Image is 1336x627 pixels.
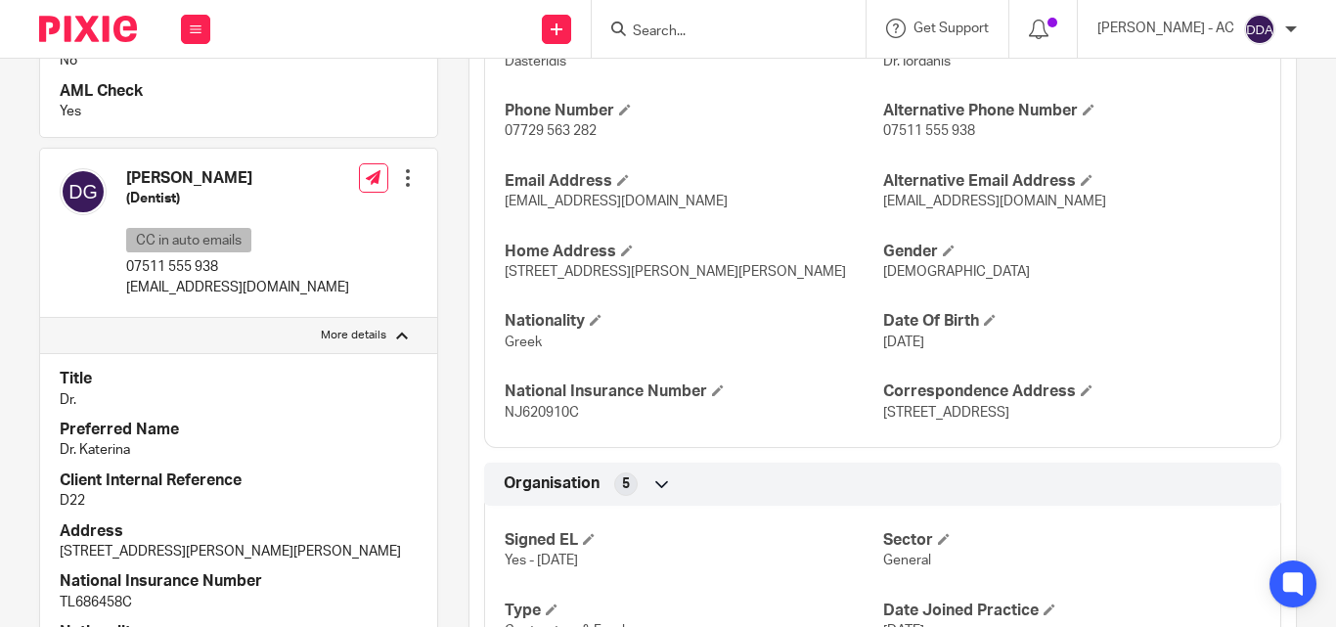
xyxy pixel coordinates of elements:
h4: Correspondence Address [883,381,1261,402]
h4: National Insurance Number [505,381,882,402]
span: [DEMOGRAPHIC_DATA] [883,265,1030,279]
h4: Email Address [505,171,882,192]
h4: Date Of Birth [883,311,1261,332]
img: Pixie [39,16,137,42]
p: [STREET_ADDRESS][PERSON_NAME][PERSON_NAME] [60,542,418,561]
h5: (Dentist) [126,189,349,208]
span: NJ620910C [505,406,579,420]
h4: Signed EL [505,530,882,551]
p: 07511 555 938 [126,257,349,277]
h4: Nationality [505,311,882,332]
h4: Sector [883,530,1261,551]
p: No [60,51,418,70]
span: General [883,554,931,567]
span: Yes - [DATE] [505,554,578,567]
h4: Date Joined Practice [883,601,1261,621]
p: Yes [60,102,418,121]
span: Dr. Iordanis [883,55,951,68]
h4: Gender [883,242,1261,262]
h4: Alternative Email Address [883,171,1261,192]
span: Organisation [504,473,600,494]
p: More details [321,328,386,343]
span: Dasteridis [505,55,566,68]
p: CC in auto emails [126,228,251,252]
span: [STREET_ADDRESS][PERSON_NAME][PERSON_NAME] [505,265,846,279]
span: [DATE] [883,336,924,349]
span: [EMAIL_ADDRESS][DOMAIN_NAME] [505,195,728,208]
span: [STREET_ADDRESS] [883,406,1009,420]
h4: [PERSON_NAME] [126,168,349,189]
span: Greek [505,336,542,349]
h4: Preferred Name [60,420,418,440]
p: D22 [60,491,418,511]
span: Get Support [913,22,989,35]
p: [PERSON_NAME] - AC [1097,19,1234,38]
p: Dr. [60,390,418,410]
h4: National Insurance Number [60,571,418,592]
h4: Title [60,369,418,389]
p: [EMAIL_ADDRESS][DOMAIN_NAME] [126,278,349,297]
img: svg%3E [60,168,107,215]
span: 07729 563 282 [505,124,597,138]
p: TL686458C [60,593,418,612]
h4: Home Address [505,242,882,262]
span: 5 [622,474,630,494]
h4: Alternative Phone Number [883,101,1261,121]
img: svg%3E [1244,14,1275,45]
h4: Address [60,521,418,542]
h4: Type [505,601,882,621]
h4: Phone Number [505,101,882,121]
h4: Client Internal Reference [60,470,418,491]
span: [EMAIL_ADDRESS][DOMAIN_NAME] [883,195,1106,208]
p: Dr. Katerina [60,440,418,460]
input: Search [631,23,807,41]
h4: AML Check [60,81,418,102]
span: 07511 555 938 [883,124,975,138]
